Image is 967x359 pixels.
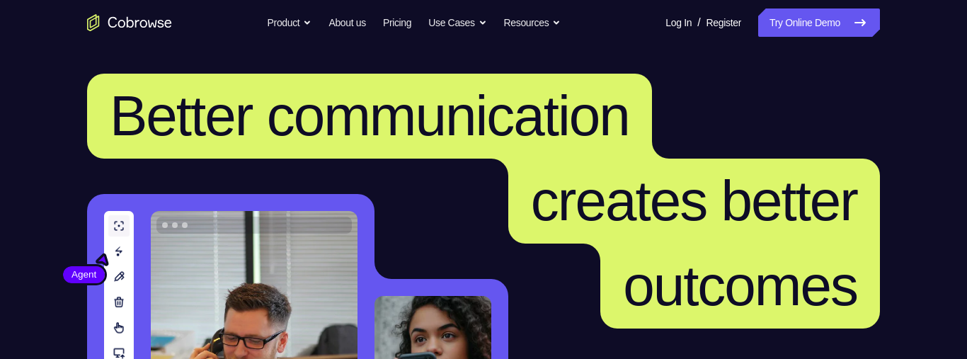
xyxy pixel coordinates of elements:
[697,14,700,31] span: /
[665,8,692,37] a: Log In
[623,254,857,317] span: outcomes
[87,14,172,31] a: Go to the home page
[504,8,561,37] button: Resources
[268,8,312,37] button: Product
[706,8,741,37] a: Register
[758,8,880,37] a: Try Online Demo
[110,84,629,147] span: Better communication
[328,8,365,37] a: About us
[383,8,411,37] a: Pricing
[531,169,857,232] span: creates better
[428,8,486,37] button: Use Cases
